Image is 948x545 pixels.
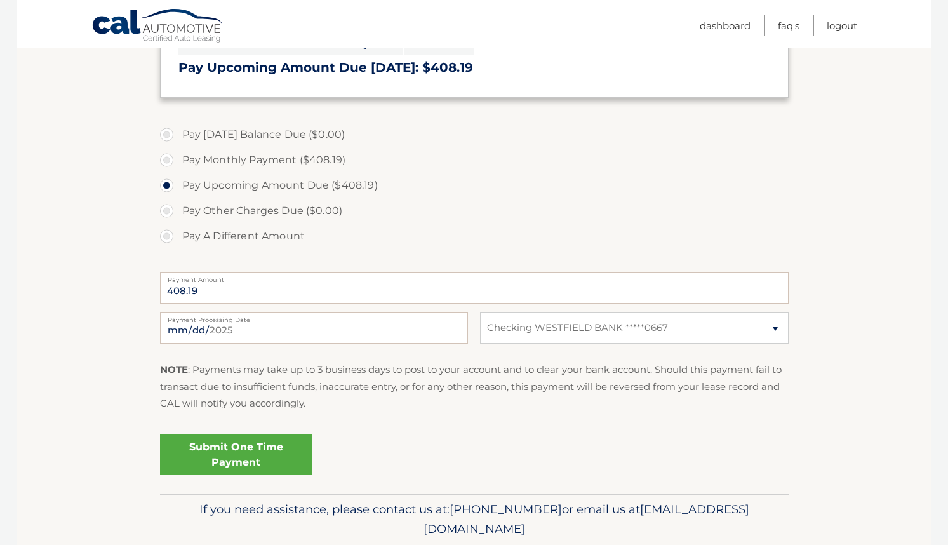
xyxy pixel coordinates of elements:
label: Payment Amount [160,272,789,282]
a: Logout [827,15,857,36]
h3: Pay Upcoming Amount Due [DATE]: $408.19 [178,60,770,76]
a: Cal Automotive [91,8,225,45]
a: FAQ's [778,15,799,36]
label: Pay A Different Amount [160,224,789,249]
span: [PHONE_NUMBER] [450,502,562,516]
a: Submit One Time Payment [160,434,312,475]
label: Payment Processing Date [160,312,468,322]
strong: NOTE [160,363,188,375]
label: Pay Other Charges Due ($0.00) [160,198,789,224]
p: : Payments may take up to 3 business days to post to your account and to clear your bank account.... [160,361,789,412]
label: Pay Monthly Payment ($408.19) [160,147,789,173]
a: Dashboard [700,15,751,36]
input: Payment Date [160,312,468,344]
label: Pay [DATE] Balance Due ($0.00) [160,122,789,147]
p: If you need assistance, please contact us at: or email us at [168,499,780,540]
input: Payment Amount [160,272,789,304]
label: Pay Upcoming Amount Due ($408.19) [160,173,789,198]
